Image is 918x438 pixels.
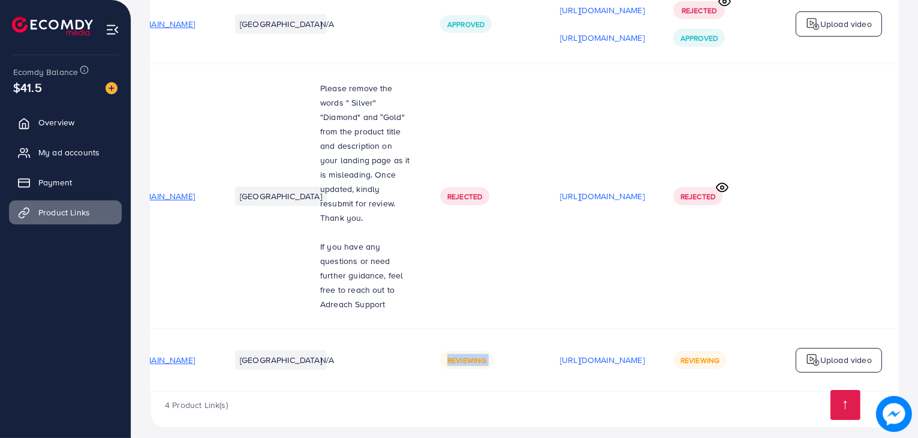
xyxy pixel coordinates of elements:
[820,17,872,31] p: Upload video
[106,82,118,94] img: image
[806,17,820,31] img: logo
[9,170,122,194] a: Payment
[320,239,411,311] p: If you have any questions or need further guidance, feel free to reach out to Adreach Support
[560,3,645,17] p: [URL][DOMAIN_NAME]
[110,18,195,30] span: [URL][DOMAIN_NAME]
[106,23,119,37] img: menu
[878,398,910,430] img: image
[681,355,720,365] span: Reviewing
[560,31,645,45] p: [URL][DOMAIN_NAME]
[9,200,122,224] a: Product Links
[110,354,195,366] span: [URL][DOMAIN_NAME]
[560,189,645,203] p: [URL][DOMAIN_NAME]
[38,116,74,128] span: Overview
[9,110,122,134] a: Overview
[110,190,195,202] span: [URL][DOMAIN_NAME]
[806,353,820,367] img: logo
[38,176,72,188] span: Payment
[165,399,228,411] span: 4 Product Link(s)
[320,18,334,30] span: N/A
[235,187,327,206] li: [GEOGRAPHIC_DATA]
[447,191,482,202] span: Rejected
[9,140,122,164] a: My ad accounts
[12,17,93,35] img: logo
[682,5,717,16] span: Rejected
[820,353,872,367] p: Upload video
[38,146,100,158] span: My ad accounts
[681,191,715,202] span: Rejected
[320,354,334,366] span: N/A
[447,355,486,365] span: Reviewing
[320,81,411,225] p: Please remove the words " Silver" "Diamond" and “Gold" from the product title and description on ...
[681,33,718,43] span: Approved
[235,14,327,34] li: [GEOGRAPHIC_DATA]
[38,206,90,218] span: Product Links
[13,79,42,96] span: $41.5
[13,66,78,78] span: Ecomdy Balance
[447,19,484,29] span: Approved
[235,350,327,370] li: [GEOGRAPHIC_DATA]
[560,353,645,367] p: [URL][DOMAIN_NAME]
